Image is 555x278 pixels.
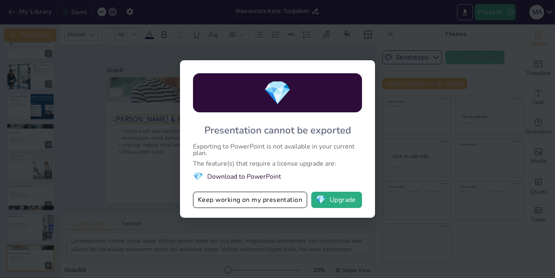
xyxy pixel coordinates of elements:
span: diamond [316,196,326,204]
div: Presentation cannot be exported [204,124,351,137]
li: Download to PowerPoint [193,171,362,182]
span: diamond [193,171,203,182]
button: diamondUpgrade [311,192,362,208]
span: diamond [263,77,292,109]
div: Exporting to PowerPoint is not available in your current plan. [193,143,362,156]
button: Keep working on my presentation [193,192,307,208]
div: The feature(s) that require a license upgrade are: [193,160,362,167]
